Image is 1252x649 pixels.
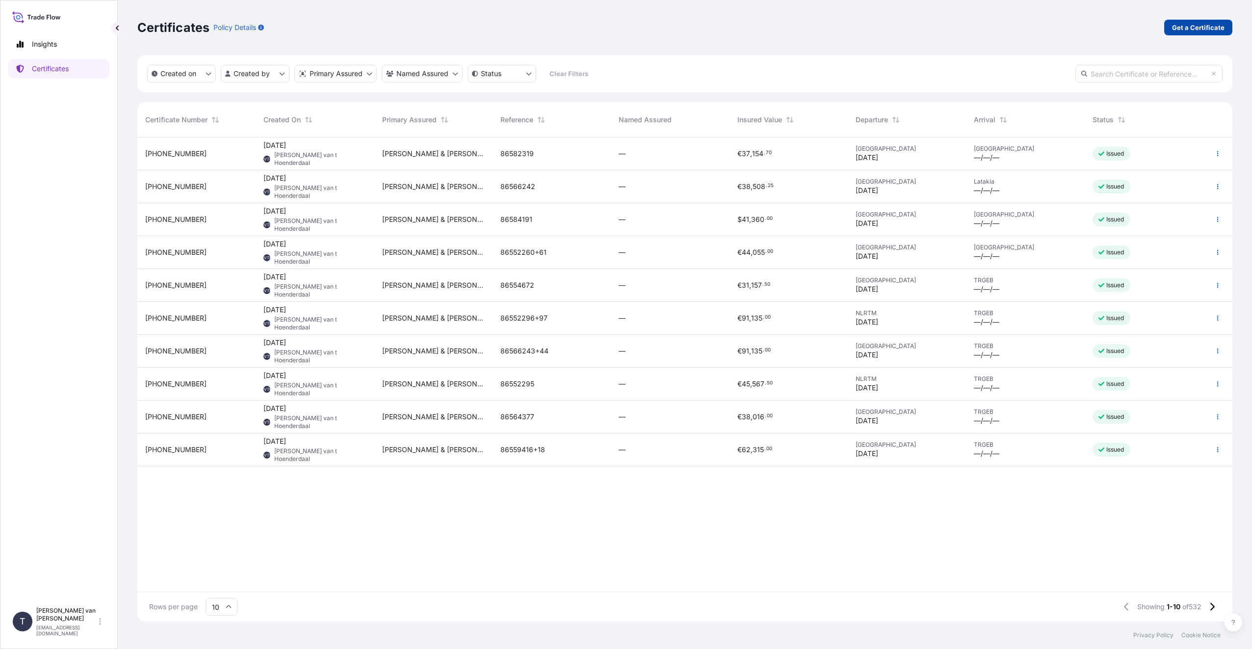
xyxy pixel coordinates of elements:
[500,215,532,224] span: 86584191
[382,182,485,191] span: [PERSON_NAME] & [PERSON_NAME] Netherlands B.V.
[749,282,751,289] span: ,
[500,346,548,356] span: 86566243+44
[619,412,626,422] span: —
[1106,347,1124,355] p: Issued
[737,413,742,420] span: €
[261,253,272,263] span: TVTH
[974,449,999,459] span: —/—/—
[274,381,366,397] span: [PERSON_NAME] van t Hoenderdaal
[382,247,485,257] span: [PERSON_NAME] & [PERSON_NAME] Netherlands B.V.
[36,624,97,636] p: [EMAIL_ADDRESS][DOMAIN_NAME]
[1106,446,1124,454] p: Issued
[742,183,751,190] span: 38
[382,65,463,82] button: cargoOwner Filter options
[737,115,782,125] span: Insured Value
[439,114,450,126] button: Sort
[737,348,742,354] span: €
[382,445,485,455] span: [PERSON_NAME] & [PERSON_NAME] Netherlands B.V.
[20,617,26,626] span: T
[752,150,763,157] span: 154
[263,404,286,413] span: [DATE]
[856,441,958,449] span: [GEOGRAPHIC_DATA]
[396,69,448,79] p: Named Assured
[890,114,902,126] button: Sort
[765,381,766,385] span: .
[766,151,772,155] span: 70
[856,276,958,284] span: [GEOGRAPHIC_DATA]
[737,183,742,190] span: €
[742,150,750,157] span: 37
[751,348,762,354] span: 135
[974,178,1076,186] span: Latakia
[974,153,999,162] span: —/—/—
[856,218,878,228] span: [DATE]
[32,39,57,49] p: Insights
[619,280,626,290] span: —
[274,151,366,167] span: [PERSON_NAME] van t Hoenderdaal
[213,23,256,32] p: Policy Details
[8,34,109,54] a: Insights
[742,249,751,256] span: 44
[742,413,751,420] span: 38
[263,206,286,216] span: [DATE]
[753,249,765,256] span: 055
[263,115,301,125] span: Created On
[742,216,749,223] span: 41
[974,416,999,426] span: —/—/—
[145,313,207,323] span: [PHONE_NUMBER]
[261,154,272,164] span: TVTH
[145,115,208,125] span: Certificate Number
[974,342,1076,350] span: TRGEB
[263,272,286,282] span: [DATE]
[974,243,1076,251] span: [GEOGRAPHIC_DATA]
[765,414,766,418] span: .
[8,59,109,79] a: Certificates
[261,450,272,460] span: TVTH
[382,346,485,356] span: [PERSON_NAME] & [PERSON_NAME] Netherlands B.V.
[274,184,366,200] span: [PERSON_NAME] van t Hoenderdaal
[303,114,314,126] button: Sort
[1106,216,1124,223] p: Issued
[261,352,272,361] span: TVTH
[1106,150,1124,158] p: Issued
[997,114,1009,126] button: Sort
[974,115,995,125] span: Arrival
[763,349,764,352] span: .
[737,216,742,223] span: $
[619,313,626,323] span: —
[1106,314,1124,322] p: Issued
[856,115,888,125] span: Departure
[751,216,764,223] span: 360
[765,316,771,319] span: 00
[261,187,272,197] span: TVTH
[974,309,1076,317] span: TRGEB
[263,338,286,348] span: [DATE]
[856,350,878,360] span: [DATE]
[1137,602,1165,612] span: Showing
[263,436,286,446] span: [DATE]
[481,69,501,79] p: Status
[263,239,286,249] span: [DATE]
[274,250,366,266] span: [PERSON_NAME] van t Hoenderdaal
[619,247,626,257] span: —
[737,315,742,322] span: €
[753,446,764,453] span: 315
[974,350,999,360] span: —/—/—
[145,149,207,159] span: [PHONE_NUMBER]
[500,379,534,389] span: 86552295
[535,114,547,126] button: Sort
[749,315,751,322] span: ,
[751,315,762,322] span: 135
[856,416,878,426] span: [DATE]
[974,317,999,327] span: —/—/—
[742,348,749,354] span: 91
[549,69,588,79] p: Clear Filters
[974,441,1076,449] span: TRGEB
[382,215,485,224] span: [PERSON_NAME] & [PERSON_NAME] Netherlands B.V.
[500,280,534,290] span: 86554672
[382,149,485,159] span: [PERSON_NAME] & [PERSON_NAME] Netherlands B.V.
[619,445,626,455] span: —
[737,282,742,289] span: €
[541,66,596,81] button: Clear Filters
[274,316,366,331] span: [PERSON_NAME] van t Hoenderdaal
